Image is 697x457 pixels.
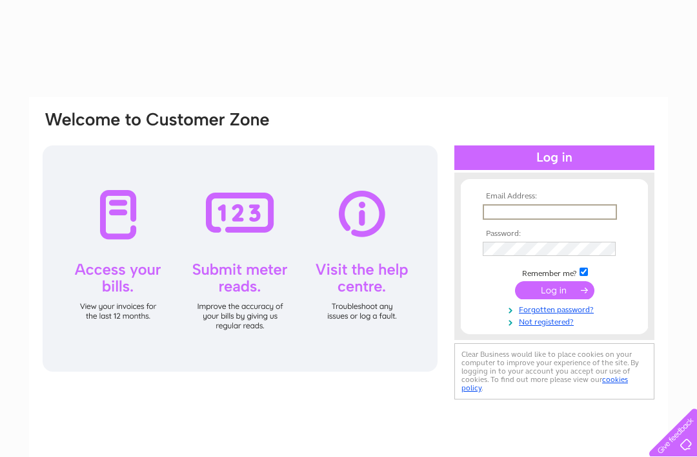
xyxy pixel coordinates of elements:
[483,315,629,327] a: Not registered?
[515,281,594,299] input: Submit
[480,192,629,201] th: Email Address:
[454,343,654,399] div: Clear Business would like to place cookies on your computer to improve your experience of the sit...
[483,303,629,315] a: Forgotten password?
[480,229,629,239] th: Password:
[480,266,629,279] td: Remember me?
[461,375,628,392] a: cookies policy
